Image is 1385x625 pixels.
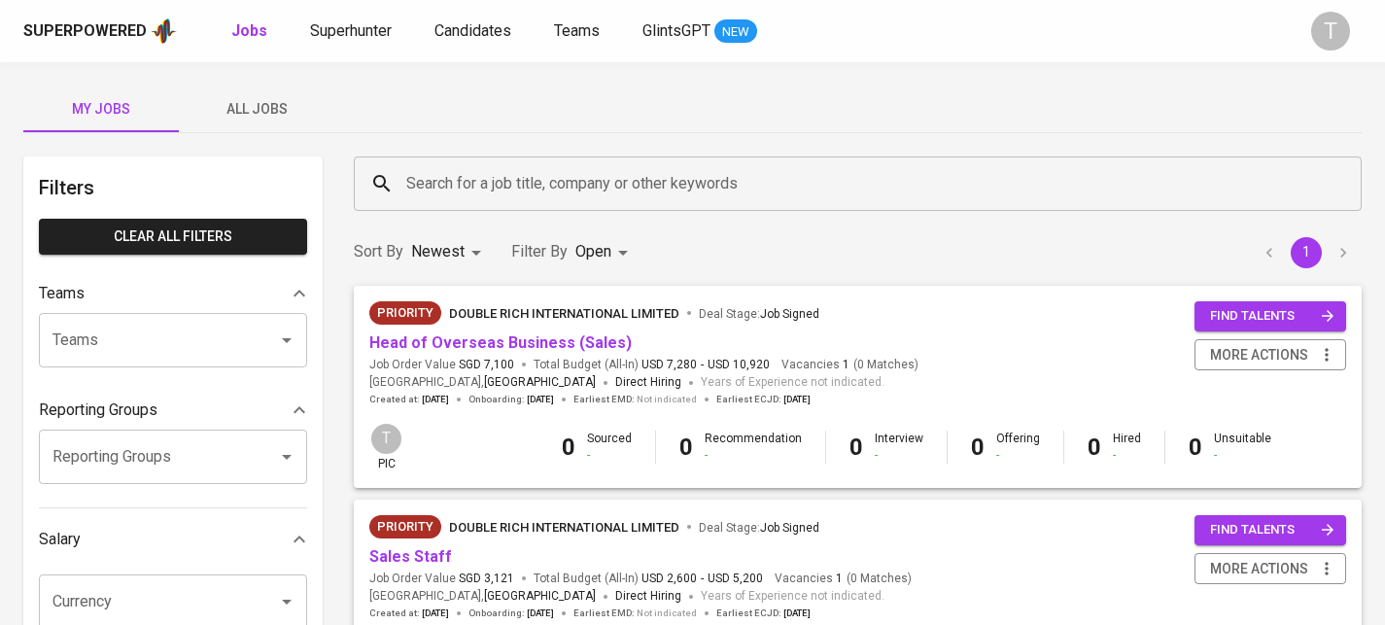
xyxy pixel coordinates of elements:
p: Newest [411,240,465,263]
span: [DATE] [527,393,554,406]
span: Direct Hiring [615,375,681,389]
nav: pagination navigation [1251,237,1362,268]
span: Priority [369,303,441,323]
span: [DATE] [422,393,449,406]
button: Open [273,588,300,615]
span: Job Order Value [369,571,514,587]
span: My Jobs [35,97,167,122]
b: 0 [1189,434,1202,461]
span: Created at : [369,607,449,620]
span: more actions [1210,557,1308,581]
span: NEW [714,22,757,42]
div: - [1214,447,1271,464]
span: Job Signed [760,521,819,535]
img: app logo [151,17,177,46]
b: 0 [562,434,575,461]
span: [GEOGRAPHIC_DATA] [484,587,596,607]
span: Priority [369,517,441,537]
div: T [1311,12,1350,51]
a: Superhunter [310,19,396,44]
span: Candidates [434,21,511,40]
div: Unsuitable [1214,431,1271,464]
div: Hired [1113,431,1141,464]
span: Vacancies ( 0 Matches ) [775,571,912,587]
span: SGD 3,121 [459,571,514,587]
span: Direct Hiring [615,589,681,603]
a: Sales Staff [369,547,452,566]
b: 0 [849,434,863,461]
div: - [875,447,923,464]
div: - [1113,447,1141,464]
p: Teams [39,282,85,305]
div: Reporting Groups [39,391,307,430]
a: Head of Overseas Business (Sales) [369,333,632,352]
button: Clear All filters [39,219,307,255]
span: Clear All filters [54,225,292,249]
h6: Filters [39,172,307,203]
span: [GEOGRAPHIC_DATA] , [369,373,596,393]
button: Open [273,443,300,470]
span: SGD 7,100 [459,357,514,373]
a: Teams [554,19,604,44]
b: 0 [971,434,985,461]
div: New Job received from Demand Team [369,515,441,538]
span: Superhunter [310,21,392,40]
span: - [701,571,704,587]
b: 0 [1088,434,1101,461]
span: Deal Stage : [699,521,819,535]
p: Filter By [511,240,568,263]
span: Total Budget (All-In) [534,357,770,373]
span: [DATE] [783,393,811,406]
span: Job Order Value [369,357,514,373]
p: Salary [39,528,81,551]
b: 0 [679,434,693,461]
div: Superpowered [23,20,147,43]
span: Double Rich International Limited [449,520,679,535]
div: Teams [39,274,307,313]
div: Open [575,234,635,270]
span: Onboarding : [468,607,554,620]
button: page 1 [1291,237,1322,268]
span: All Jobs [190,97,323,122]
span: Not indicated [637,393,697,406]
span: Earliest ECJD : [716,607,811,620]
button: more actions [1195,339,1346,371]
div: Interview [875,431,923,464]
span: Open [575,242,611,260]
span: [GEOGRAPHIC_DATA] [484,373,596,393]
span: Created at : [369,393,449,406]
span: GlintsGPT [642,21,710,40]
a: Superpoweredapp logo [23,17,177,46]
div: Sourced [587,431,632,464]
div: Newest [411,234,488,270]
div: - [705,447,802,464]
span: Earliest EMD : [573,393,697,406]
span: Total Budget (All-In) [534,571,763,587]
span: [DATE] [527,607,554,620]
a: Jobs [231,19,271,44]
a: GlintsGPT NEW [642,19,757,44]
span: 1 [840,357,849,373]
p: Reporting Groups [39,399,157,422]
p: Sort By [354,240,403,263]
a: Candidates [434,19,515,44]
span: [GEOGRAPHIC_DATA] , [369,587,596,607]
button: find talents [1195,515,1346,545]
span: USD 7,280 [641,357,697,373]
span: Vacancies ( 0 Matches ) [781,357,918,373]
span: - [701,357,704,373]
div: - [996,447,1040,464]
div: New Job received from Demand Team [369,301,441,325]
span: Years of Experience not indicated. [701,373,884,393]
div: - [587,447,632,464]
button: find talents [1195,301,1346,331]
div: Recommendation [705,431,802,464]
span: Deal Stage : [699,307,819,321]
span: [DATE] [422,607,449,620]
span: USD 2,600 [641,571,697,587]
div: Offering [996,431,1040,464]
span: find talents [1210,305,1334,328]
span: USD 5,200 [708,571,763,587]
span: more actions [1210,343,1308,367]
span: 1 [833,571,843,587]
